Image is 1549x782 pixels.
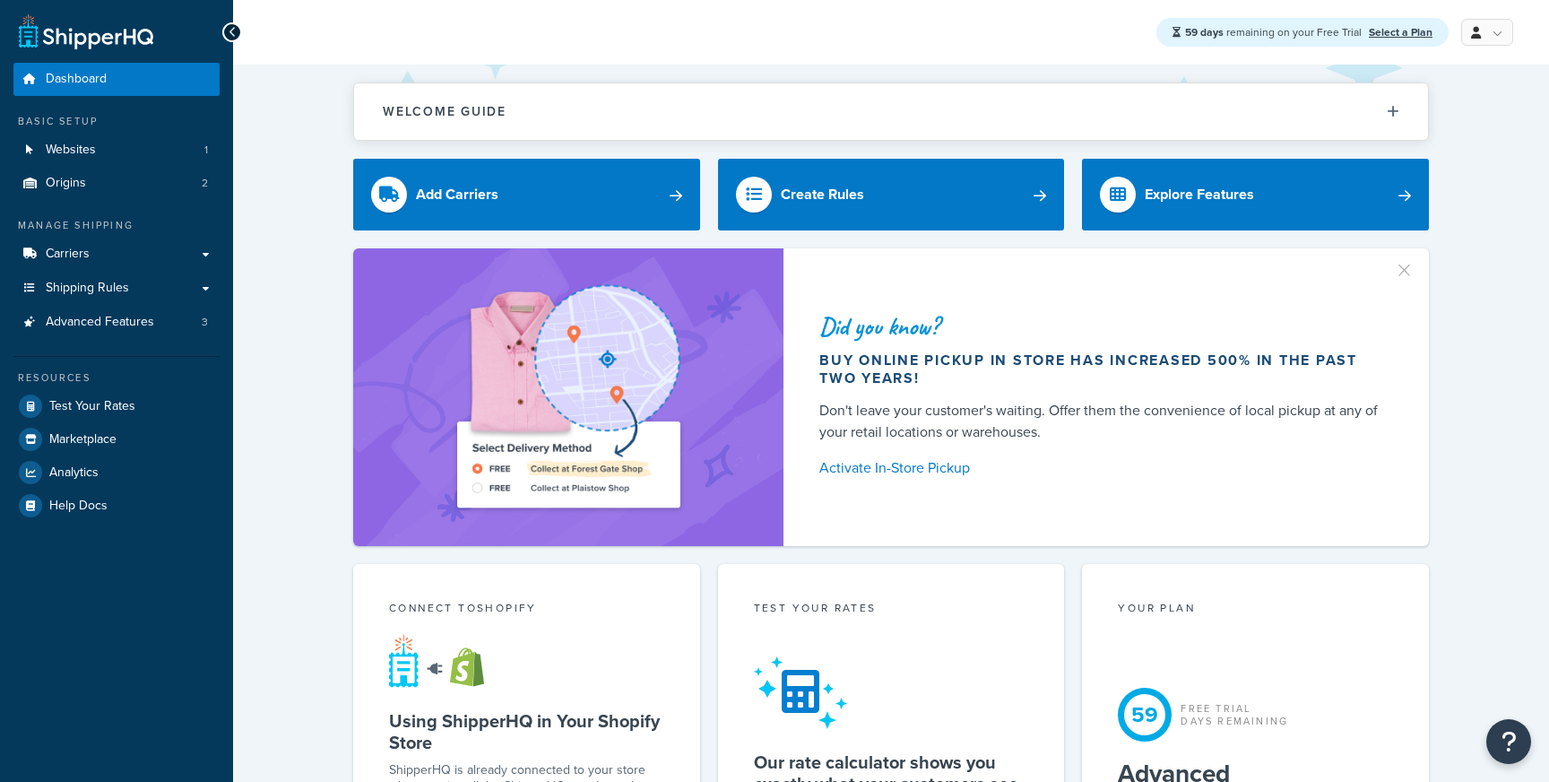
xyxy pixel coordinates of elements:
a: Select a Plan [1369,24,1432,40]
div: 59 [1118,688,1172,742]
span: Websites [46,143,96,158]
span: Marketplace [49,432,117,447]
a: Carriers [13,238,220,271]
span: Advanced Features [46,315,154,330]
div: Your Plan [1118,600,1393,621]
div: Did you know? [819,314,1386,339]
a: Add Carriers [353,159,700,230]
span: Analytics [49,465,99,481]
li: Websites [13,134,220,167]
h2: Welcome Guide [383,105,506,118]
img: ad-shirt-map-b0359fc47e01cab431d101c4b569394f6a03f54285957d908178d52f29eb9668.png [406,275,731,519]
a: Help Docs [13,490,220,522]
div: Buy online pickup in store has increased 500% in the past two years! [819,352,1386,387]
a: Analytics [13,456,220,489]
span: Origins [46,176,86,191]
a: Dashboard [13,63,220,96]
a: Create Rules [718,159,1065,230]
div: Manage Shipping [13,218,220,233]
div: Don't leave your customer's waiting. Offer them the convenience of local pickup at any of your re... [819,400,1386,443]
a: Test Your Rates [13,390,220,422]
li: Origins [13,167,220,200]
span: 2 [202,176,208,191]
a: Origins2 [13,167,220,200]
a: Marketplace [13,423,220,456]
strong: 59 days [1185,24,1224,40]
h5: Using ShipperHQ in Your Shopify Store [389,710,664,753]
span: Test Your Rates [49,399,135,414]
button: Welcome Guide [354,83,1428,140]
a: Explore Features [1082,159,1429,230]
a: Shipping Rules [13,272,220,305]
span: 3 [202,315,208,330]
div: Create Rules [781,182,864,207]
button: Open Resource Center [1486,719,1531,764]
span: Shipping Rules [46,281,129,296]
div: Explore Features [1145,182,1254,207]
div: Free Trial Days Remaining [1181,702,1288,727]
div: Resources [13,370,220,386]
span: Carriers [46,247,90,262]
li: Advanced Features [13,306,220,339]
img: connect-shq-shopify-9b9a8c5a.svg [389,634,501,688]
div: Basic Setup [13,114,220,129]
span: remaining on your Free Trial [1185,24,1364,40]
a: Websites1 [13,134,220,167]
a: Activate In-Store Pickup [819,456,1386,481]
span: Dashboard [46,72,107,87]
div: Test your rates [754,600,1029,621]
div: Connect to Shopify [389,600,664,621]
div: Add Carriers [416,182,498,207]
a: Advanced Features3 [13,306,220,339]
span: Help Docs [49,499,108,514]
span: 1 [204,143,208,158]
